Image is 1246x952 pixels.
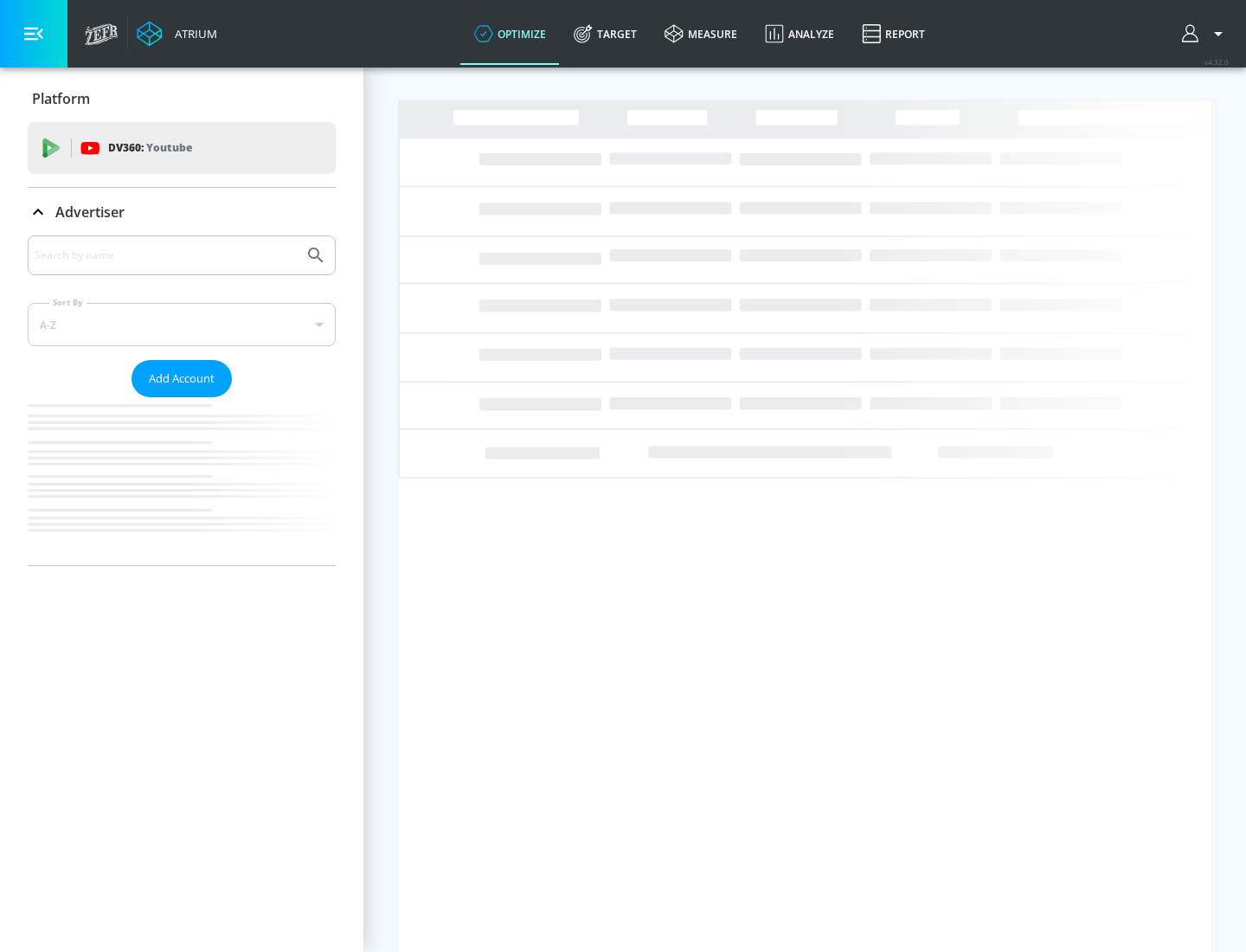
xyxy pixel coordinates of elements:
[146,138,192,157] p: Youtube
[848,3,939,65] a: Report
[28,74,336,123] div: Platform
[32,89,90,108] p: Platform
[49,297,87,308] label: Sort By
[28,397,336,565] nav: list of Advertiser
[460,3,560,65] a: optimize
[35,244,297,267] input: Search by name
[751,3,848,65] a: Analyze
[168,26,217,42] div: Atrium
[108,138,192,158] p: DV360:
[132,360,232,397] button: Add Account
[28,235,336,565] div: Advertiser
[560,3,651,65] a: Target
[28,122,336,174] div: DV360: Youtube
[149,369,215,389] span: Add Account
[28,303,336,346] div: A-Z
[1204,57,1229,67] span: v 4.32.0
[137,21,217,47] a: Atrium
[651,3,751,65] a: measure
[28,188,336,236] div: Advertiser
[55,203,125,222] p: Advertiser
